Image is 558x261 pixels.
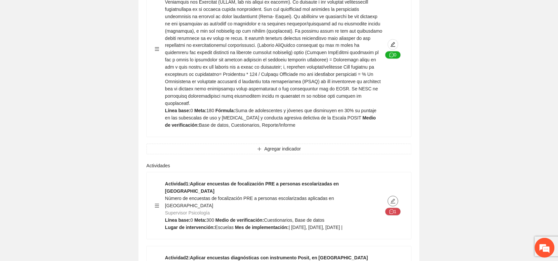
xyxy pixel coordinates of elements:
strong: Meta: [194,108,207,114]
div: Chatee con nosotros ahora [34,34,111,42]
strong: Línea base: [165,218,190,223]
span: menu [155,47,159,51]
strong: Actividad 2 : Aplicar encuestas diagnósticas con instrumento Posit, en [GEOGRAPHIC_DATA] [165,255,368,261]
span: 180 [207,108,214,114]
strong: Línea base: [165,108,190,114]
span: Cuestionarios, Base de datos [264,218,325,223]
textarea: Escriba su mensaje y pulse “Intro” [3,180,126,203]
span: message [389,53,394,58]
button: edit [388,196,398,207]
button: message0 [385,51,401,59]
span: Supervisor Psicología [165,211,210,216]
span: Base de datos, Cuestionarios, Reporte/Informe [199,123,296,128]
button: edit [388,39,398,50]
div: Minimizar ventana de chat en vivo [108,3,124,19]
span: 300 [207,218,214,223]
span: Agregar indicador [264,146,301,153]
span: plus [257,147,262,152]
strong: Lugar de intervención: [165,225,215,230]
span: message [389,210,394,215]
label: Actividades [146,162,170,170]
button: plusAgregar indicador [146,144,412,154]
strong: Mes de implementación: [235,225,289,230]
strong: Fórmula: [216,108,235,114]
span: edit [388,42,398,47]
span: menu [155,204,159,208]
strong: Meta: [194,218,207,223]
span: Escuelas [215,225,234,230]
strong: Medio de verificación: [216,218,264,223]
span: Suma de adolescentes y jóvenes que disminuyen en 30% su puntaje en las subescalas de uso y [MEDIC... [165,108,377,121]
strong: Actividad 1 : Aplicar encuestas de focalización PRE a personas escolarizadas en [GEOGRAPHIC_DATA] [165,181,339,194]
span: Estamos en línea. [38,88,91,155]
span: 0 [190,218,193,223]
span: 0 [190,108,193,114]
span: edit [388,199,398,204]
span: Número de encuestas de focalización PRE a personas escolarizadas aplicadas en [GEOGRAPHIC_DATA] [165,196,334,209]
span: | [DATE], [DATE], [DATE] | [289,225,343,230]
button: message1 [385,208,401,216]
